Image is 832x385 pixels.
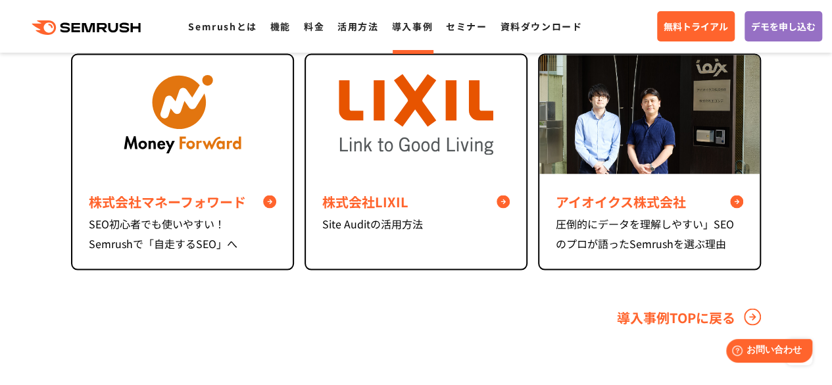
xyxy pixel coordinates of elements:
[105,56,260,172] img: 株式会社マネーフォワード
[89,213,276,253] div: SEO初心者でも使いやすい！ Semrushで「自走するSEO」へ
[337,20,378,33] a: 活用方法
[745,11,822,41] a: デモを申し込む
[392,20,433,33] a: 導入事例
[751,19,816,34] span: デモを申し込む
[617,307,762,326] a: 導入事例TOPに戻る
[500,20,582,33] a: 資料ダウンロード
[539,55,760,174] img: component
[556,190,743,213] div: アイオイクス株式会社
[446,20,487,33] a: セミナー
[270,20,291,33] a: 機能
[89,190,276,213] div: 株式会社マネーフォワード
[538,53,761,270] a: component アイオイクス株式会社 圧倒的にデータを理解しやすい」SEOのプロが語ったSemrushを選ぶ理由
[322,213,510,233] div: Site Auditの活用方法
[322,190,510,213] div: 株式会社LIXIL
[304,20,324,33] a: 料金
[305,53,527,270] a: LIXIL 株式会社LIXIL Site Auditの活用方法
[715,334,818,371] iframe: Help widget launcher
[188,20,257,33] a: Semrushとは
[556,213,743,253] div: 圧倒的にデータを理解しやすい」SEOのプロが語ったSemrushを選ぶ理由
[657,11,735,41] a: 無料トライアル
[71,53,294,270] a: 株式会社マネーフォワード 株式会社マネーフォワード SEO初心者でも使いやすい！Semrushで「自走するSEO」へ
[664,19,728,34] span: 無料トライアル
[339,74,493,155] img: LIXIL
